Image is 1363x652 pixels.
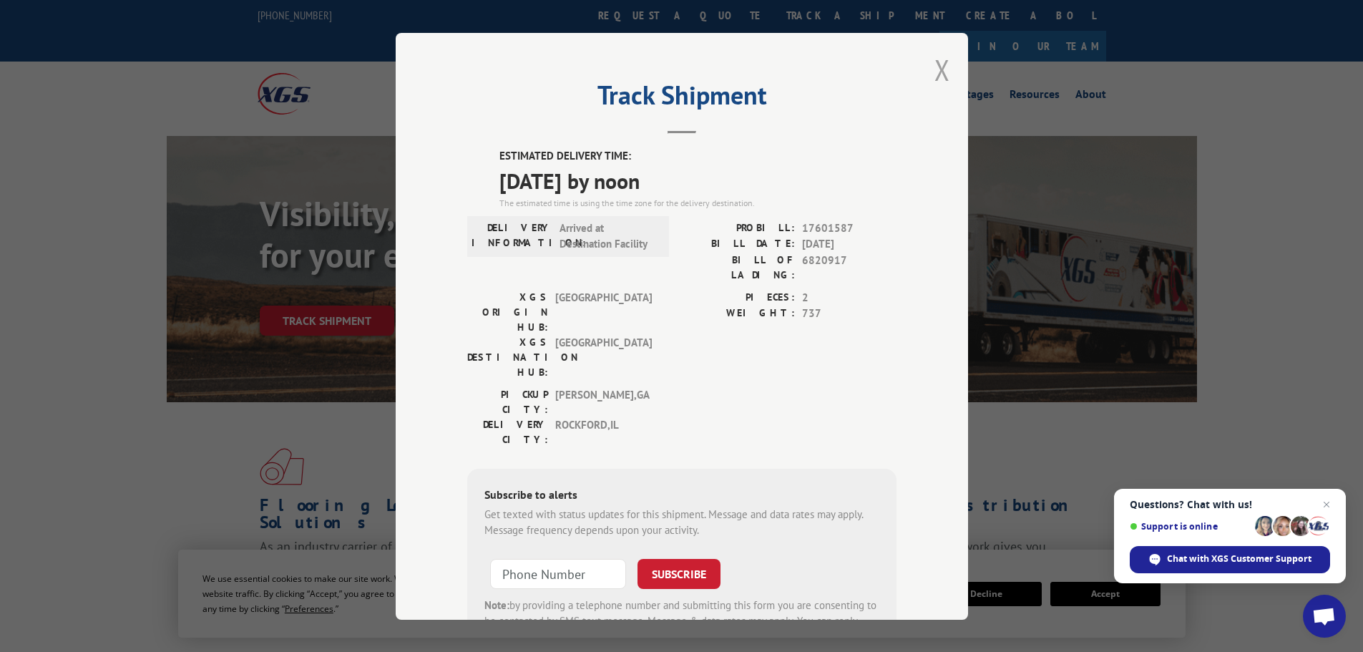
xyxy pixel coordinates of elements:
strong: Note: [484,598,509,611]
div: Chat with XGS Customer Support [1130,546,1330,573]
label: WEIGHT: [682,306,795,322]
span: 737 [802,306,897,322]
span: ROCKFORD , IL [555,417,652,447]
div: Open chat [1303,595,1346,638]
label: DELIVERY CITY: [467,417,548,447]
div: Get texted with status updates for this shipment. Message and data rates may apply. Message frequ... [484,506,879,538]
span: Questions? Chat with us! [1130,499,1330,510]
label: PIECES: [682,289,795,306]
label: XGS DESTINATION HUB: [467,334,548,379]
span: Close chat [1318,496,1335,513]
button: Close modal [934,51,950,89]
span: 6820917 [802,252,897,282]
span: Support is online [1130,521,1250,532]
input: Phone Number [490,558,626,588]
span: Chat with XGS Customer Support [1167,553,1311,565]
label: BILL DATE: [682,236,795,253]
span: 2 [802,289,897,306]
span: [DATE] [802,236,897,253]
label: PROBILL: [682,220,795,236]
span: [PERSON_NAME] , GA [555,386,652,417]
button: SUBSCRIBE [637,558,720,588]
div: Subscribe to alerts [484,485,879,506]
div: by providing a telephone number and submitting this form you are consenting to be contacted by SM... [484,597,879,646]
span: [GEOGRAPHIC_DATA] [555,289,652,334]
span: [DATE] by noon [499,164,897,196]
h2: Track Shipment [467,85,897,112]
span: [GEOGRAPHIC_DATA] [555,334,652,379]
span: Arrived at Destination Facility [560,220,656,252]
label: ESTIMATED DELIVERY TIME: [499,148,897,165]
label: BILL OF LADING: [682,252,795,282]
div: The estimated time is using the time zone for the delivery destination. [499,196,897,209]
label: PICKUP CITY: [467,386,548,417]
span: 17601587 [802,220,897,236]
label: XGS ORIGIN HUB: [467,289,548,334]
label: DELIVERY INFORMATION: [472,220,552,252]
